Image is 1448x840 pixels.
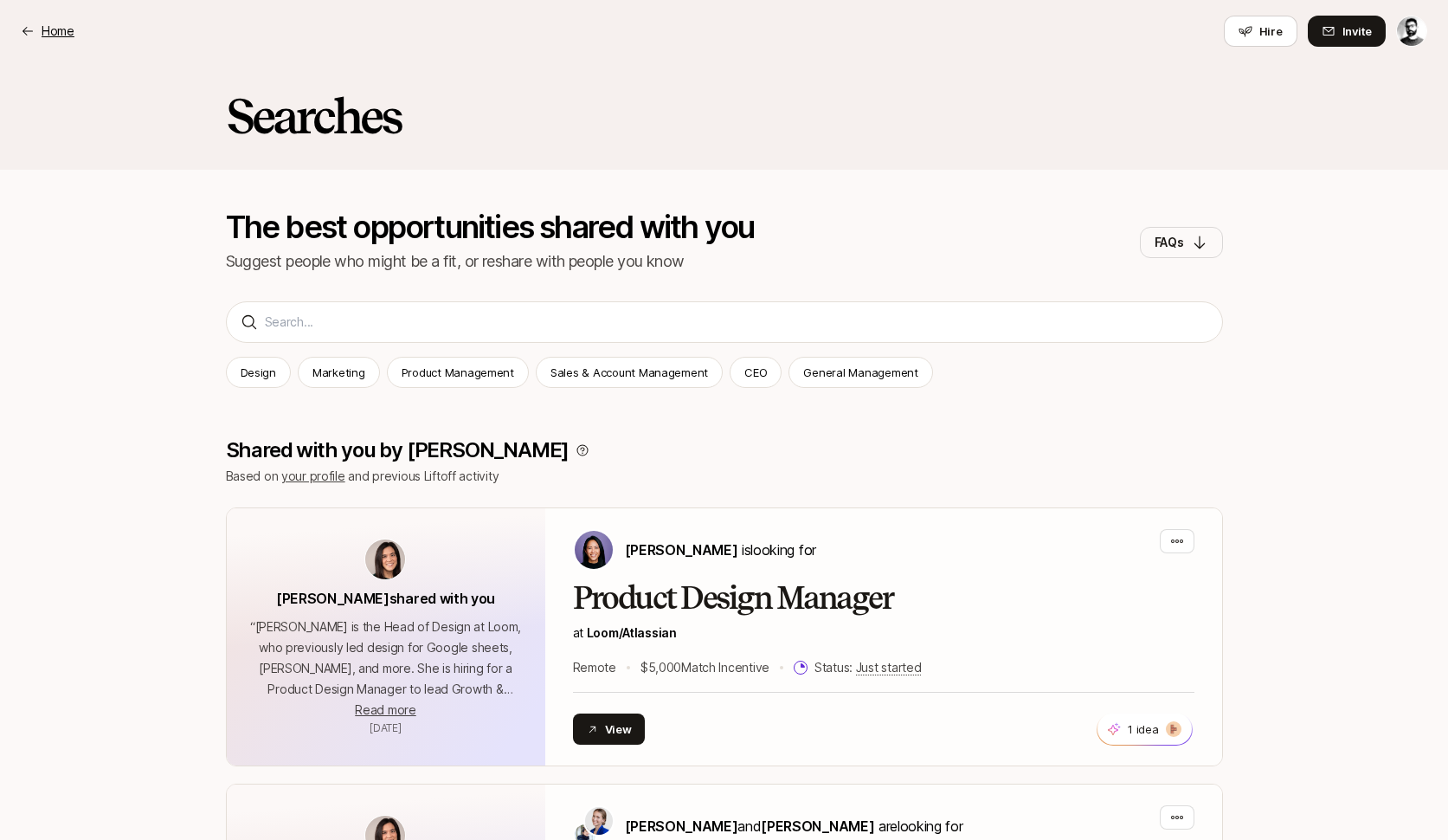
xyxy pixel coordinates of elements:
img: 61aea7e8_09f5_428b_907e_f74886dd230e.jpg [1167,721,1182,737]
input: Search... [265,312,1208,333]
img: Christina White [575,531,613,569]
span: [PERSON_NAME] [625,541,738,559]
span: August 5, 2025 7:03am [370,721,402,734]
h2: Searches [226,90,402,142]
button: View [573,714,646,745]
button: Hire [1224,16,1297,47]
p: General Management [803,364,917,381]
a: your profile [281,468,345,483]
span: [PERSON_NAME] [761,817,874,835]
button: Invite [1308,16,1386,47]
p: Suggest people who might be a fit, or reshare with people you know [226,249,755,274]
button: FAQs [1140,227,1223,258]
span: Invite [1342,23,1372,40]
p: Shared with you by [PERSON_NAME] [226,438,570,462]
button: 1 idea [1097,713,1193,746]
p: Home [42,21,74,42]
p: are looking for [625,815,963,837]
a: Loom/Atlassian [587,625,677,640]
p: is looking for [625,539,816,561]
p: Based on and previous Liftoff activity [226,466,1223,487]
p: Status: [814,657,921,678]
span: [PERSON_NAME] [625,817,738,835]
button: Read more [355,700,415,720]
span: Read more [355,702,415,717]
p: Product Management [402,364,514,381]
span: Just started [856,660,922,675]
p: “ [PERSON_NAME] is the Head of Design at Loom, who previously led design for Google sheets, [PERS... [248,617,524,700]
p: Marketing [312,364,365,381]
img: Jason Stewart [1397,16,1426,46]
img: avatar-url [365,540,405,579]
p: at [573,623,1194,643]
p: Design [241,364,276,381]
button: Jason Stewart [1396,16,1427,47]
p: Sales & Account Management [550,364,708,381]
p: The best opportunities shared with you [226,211,755,242]
p: CEO [744,364,767,381]
p: $5,000 Match Incentive [640,657,769,678]
span: [PERSON_NAME] shared with you [276,590,495,607]
p: Remote [573,657,616,678]
h2: Product Design Manager [573,581,1194,616]
span: and [737,817,874,835]
p: 1 idea [1128,720,1158,738]
img: Daniela Plattner [585,807,613,835]
span: Hire [1259,23,1283,40]
p: FAQs [1155,232,1184,253]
